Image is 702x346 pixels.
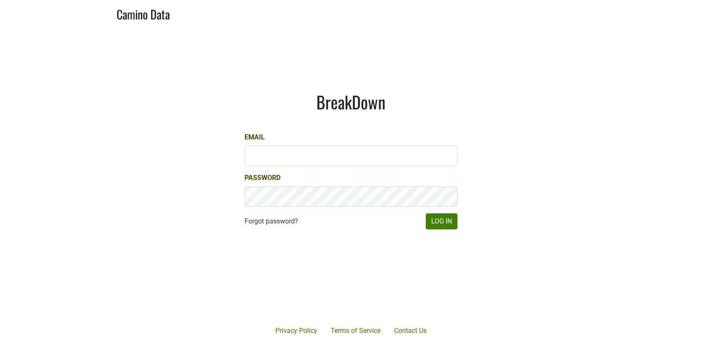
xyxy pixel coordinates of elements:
[324,322,387,339] a: Terms of Service
[245,216,298,226] a: Forgot password?
[245,173,280,183] label: Password
[245,92,457,112] h1: BreakDown
[387,322,433,339] a: Contact Us
[245,132,265,142] label: Email
[117,3,170,23] a: Camino Data
[269,322,324,339] a: Privacy Policy
[426,213,457,229] button: Log In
